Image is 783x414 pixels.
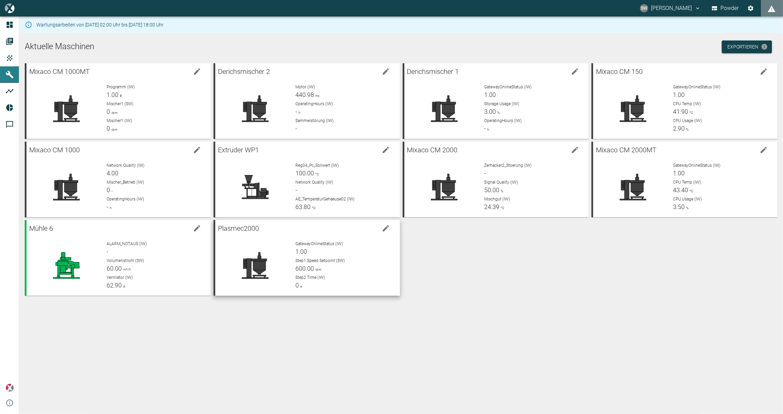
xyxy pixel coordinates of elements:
span: Extruder WP1 [218,146,259,154]
a: Exportieren [722,41,772,53]
span: Motor (IW) [295,85,315,89]
span: % [685,128,689,131]
button: edit machine [757,65,771,78]
span: Derichsmischer 1 [407,67,459,76]
span: 0 [107,186,110,194]
span: % [499,189,503,193]
span: 440.98 [295,91,314,98]
a: Plasmec2000edit machineGatewayOnlineStatus (IW)1.00Step1 Speed Setpoint (SW)600.00rpmStep2 Time (... [214,220,400,296]
img: logo [5,3,14,13]
span: Mixaco CM 2000 [407,146,458,154]
span: - [110,189,112,193]
span: Mixaco CM 150 [596,67,643,76]
span: 24.39 [484,203,499,210]
span: AE_TemperaturGehaeuse02 (IW) [295,197,355,201]
button: edit machine [757,143,771,157]
span: 0 [107,108,110,115]
span: °C [688,111,694,115]
span: CPU Temp (IW) [673,180,701,185]
span: Mischgut (IW) [484,197,510,201]
svg: Jetzt mit HF Export [761,43,768,50]
span: % [685,206,689,210]
span: Storage Usage (IW) [484,101,519,106]
span: Plasmec2000 [218,224,259,232]
span: Mixaco CM 1000 [29,146,80,154]
span: 43.40 [673,186,688,194]
span: - [107,248,108,255]
div: Wartungsarbeiten von [DATE] 02:00 Uhr bis [DATE] 18:00 Uhr [36,19,164,31]
span: Mühle 6 [29,224,53,232]
span: - [295,125,297,132]
span: CPU Usage (IW) [673,118,702,123]
span: CPU Temp (IW) [673,101,701,106]
span: 60.00 [107,265,122,272]
a: Derichsmischer 1edit machineGatewayOnlineStatus (IW)1.00Storage Usage (IW)3.00%OperatingHours (IW)-h [403,63,589,139]
span: Programm (IW) [107,85,135,89]
span: Volumenstrom (SW) [107,258,144,263]
button: edit machine [568,65,582,78]
button: stephan.wilkens@kansaihelios-cws.de [639,2,702,14]
button: edit machine [190,65,204,78]
button: edit machine [379,65,393,78]
div: SW [640,4,648,12]
span: 3.00 [484,108,496,115]
a: Extruder WP1edit machineReg04_Pc_Sollwert (IW)100.00°CNetwork Quality (IW)-AE_TemperaturGehaeuse0... [214,142,400,217]
span: % [496,111,500,115]
a: Derichsmischer 2edit machineMotor (IW)440.98HzOperatingHours (IW)-hSammelstörung (IW)- [214,63,400,139]
a: Mixaco CM 2000MTedit machineGatewayOnlineStatus (IW)1.00CPU Temp (IW)43.40°CCPU Usage (IW)3.50% [591,142,777,217]
button: Powder [710,2,740,14]
span: 41.90 [673,108,688,115]
h1: Aktuelle Maschinen [25,41,777,52]
span: °C [499,206,504,210]
span: °C [688,189,694,193]
span: rpm [110,111,118,115]
span: 1.00 [484,91,496,98]
span: 1.00 [673,91,685,98]
span: - [107,203,108,210]
span: CPU Usage (IW) [673,197,702,201]
span: 0 [295,282,299,289]
button: edit machine [379,221,393,235]
a: Mixaco CM 1000edit machineNetwork Quality (IW)4.00Mischer_Betrieb (IW)0-OperatingHours (IW)-h [25,142,211,217]
span: 100.00 [295,170,314,177]
span: - [484,170,486,177]
span: 50.00 [484,186,499,194]
span: - [484,125,486,132]
span: 63.80 [295,203,311,210]
span: h [297,111,300,115]
span: Hz [314,94,319,98]
span: Mischer1 (IW) [107,118,132,123]
span: Mischer1 (SW) [107,101,133,106]
span: Mixaco CM 2000MT [596,146,656,154]
span: m³/h [122,268,131,271]
button: edit machine [190,221,204,235]
span: Step1 Speed Setpoint (SW) [295,258,345,263]
span: h [108,206,111,210]
span: Step2 Time (IW) [295,275,325,280]
span: GatewayOnlineStatus (IW) [295,241,343,246]
button: edit machine [190,143,204,157]
button: Einstellungen [744,2,757,14]
a: Mixaco CM 150edit machineGatewayOnlineStatus (IW)1.00CPU Temp (IW)41.90°CCPU Usage (IW)2.90% [591,63,777,139]
span: # [118,94,122,98]
span: 4.00 [107,170,118,177]
span: GatewayOnlineStatus (IW) [673,85,721,89]
span: GatewayOnlineStatus (IW) [484,85,532,89]
span: rpm [110,128,118,131]
span: OperatingHours (IW) [107,197,144,201]
span: °C [314,172,319,176]
span: Sammelstörung (IW) [295,118,334,123]
span: 2.90 [673,125,685,132]
span: 600.00 [295,265,314,272]
span: h [486,128,489,131]
span: OperatingHours (IW) [295,101,333,106]
span: Network Quality (IW) [107,163,144,168]
span: Mischer_Betrieb (IW) [107,180,144,185]
span: Ventilator (IW) [107,275,133,280]
a: Mixaco CM 1000MTedit machineProgramm (IW)1.00#Mischer1 (SW)0rpmMischer1 (IW)0rpm [25,63,211,139]
span: °C [311,206,316,210]
span: A [122,284,125,288]
span: Mixaco CM 1000MT [29,67,90,76]
span: Reg04_Pc_Sollwert (IW) [295,163,339,168]
span: - [295,186,297,194]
